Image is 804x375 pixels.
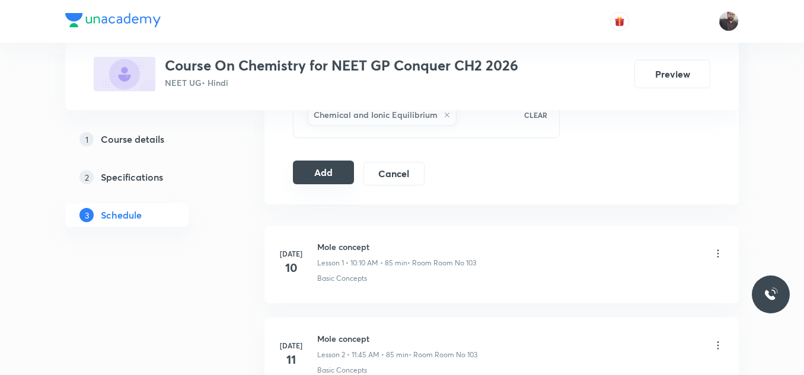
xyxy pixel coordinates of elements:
[94,57,155,91] img: B632CE1C-B744-44C6-8D35-7CFDD3DFB096_plus.png
[65,165,226,189] a: 2Specifications
[314,108,438,121] h6: Chemical and Ionic Equilibrium
[293,161,354,184] button: Add
[317,241,476,253] h6: Mole concept
[409,350,477,360] p: • Room Room No 103
[279,340,303,351] h6: [DATE]
[65,13,161,30] a: Company Logo
[407,258,476,268] p: • Room Room No 103
[101,132,164,146] h5: Course details
[165,76,518,89] p: NEET UG • Hindi
[317,258,407,268] p: Lesson 1 • 10:10 AM • 85 min
[79,132,94,146] p: 1
[279,259,303,277] h4: 10
[363,162,425,185] button: Cancel
[317,350,409,360] p: Lesson 2 • 11:45 AM • 85 min
[719,11,739,31] img: Vishal Choudhary
[101,170,163,184] h5: Specifications
[610,12,629,31] button: avatar
[65,13,161,27] img: Company Logo
[279,351,303,368] h4: 11
[165,57,518,74] h3: Course On Chemistry for NEET GP Conquer CH2 2026
[317,332,477,345] h6: Mole concept
[65,127,226,151] a: 1Course details
[101,208,142,222] h5: Schedule
[764,287,778,302] img: ttu
[634,60,710,88] button: Preview
[614,16,625,27] img: avatar
[279,248,303,259] h6: [DATE]
[317,273,367,284] p: Basic Concepts
[79,208,94,222] p: 3
[79,170,94,184] p: 2
[524,110,547,120] p: CLEAR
